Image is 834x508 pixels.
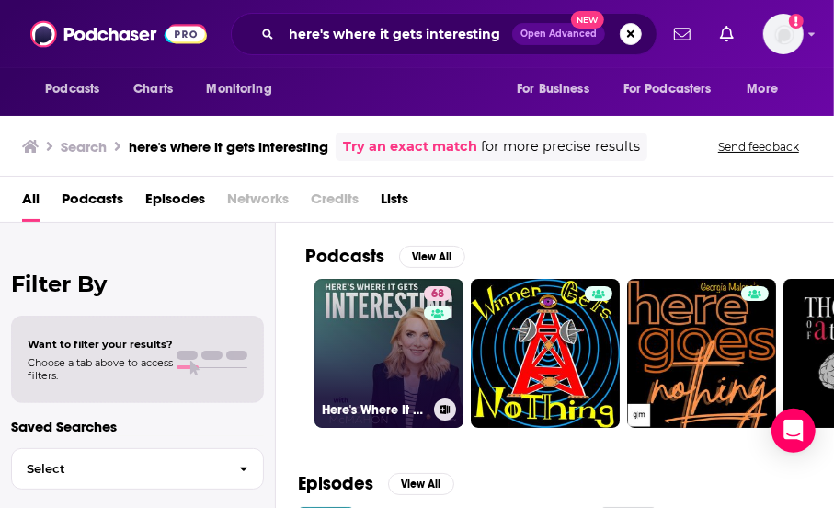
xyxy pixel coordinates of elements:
[45,76,99,102] span: Podcasts
[763,14,804,54] img: User Profile
[193,72,295,107] button: open menu
[424,286,451,301] a: 68
[343,136,477,157] a: Try an exact match
[145,184,205,222] a: Episodes
[61,138,107,156] h3: Search
[748,76,779,102] span: More
[30,17,207,52] img: Podchaser - Follow, Share and Rate Podcasts
[388,473,454,495] button: View All
[28,338,173,351] span: Want to filter your results?
[12,463,224,475] span: Select
[611,72,738,107] button: open menu
[520,29,597,39] span: Open Advanced
[623,76,712,102] span: For Podcasters
[227,184,289,222] span: Networks
[11,448,264,490] button: Select
[504,72,612,107] button: open menu
[129,138,328,156] h3: here's where it gets interesting
[305,245,465,268] a: PodcastsView All
[481,136,640,157] span: for more precise results
[281,19,512,49] input: Search podcasts, credits, & more...
[763,14,804,54] button: Show profile menu
[322,402,427,418] h3: Here's Where It Gets Interesting
[431,285,444,304] span: 68
[231,13,657,55] div: Search podcasts, credits, & more...
[11,418,264,435] p: Saved Searches
[133,76,173,102] span: Charts
[62,184,123,222] a: Podcasts
[11,271,264,297] h2: Filter By
[399,246,465,268] button: View All
[22,184,40,222] a: All
[667,18,698,50] a: Show notifications dropdown
[32,72,123,107] button: open menu
[512,23,605,45] button: Open AdvancedNew
[206,76,271,102] span: Monitoring
[298,472,454,495] a: EpisodesView All
[314,279,463,428] a: 68Here's Where It Gets Interesting
[121,72,184,107] a: Charts
[771,409,816,453] div: Open Intercom Messenger
[789,14,804,29] svg: Add a profile image
[305,245,384,268] h2: Podcasts
[381,184,408,222] a: Lists
[311,184,359,222] span: Credits
[517,76,589,102] span: For Business
[298,472,373,495] h2: Episodes
[763,14,804,54] span: Logged in as megcassidy
[735,72,802,107] button: open menu
[713,139,805,155] button: Send feedback
[713,18,741,50] a: Show notifications dropdown
[571,11,604,29] span: New
[28,356,173,382] span: Choose a tab above to access filters.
